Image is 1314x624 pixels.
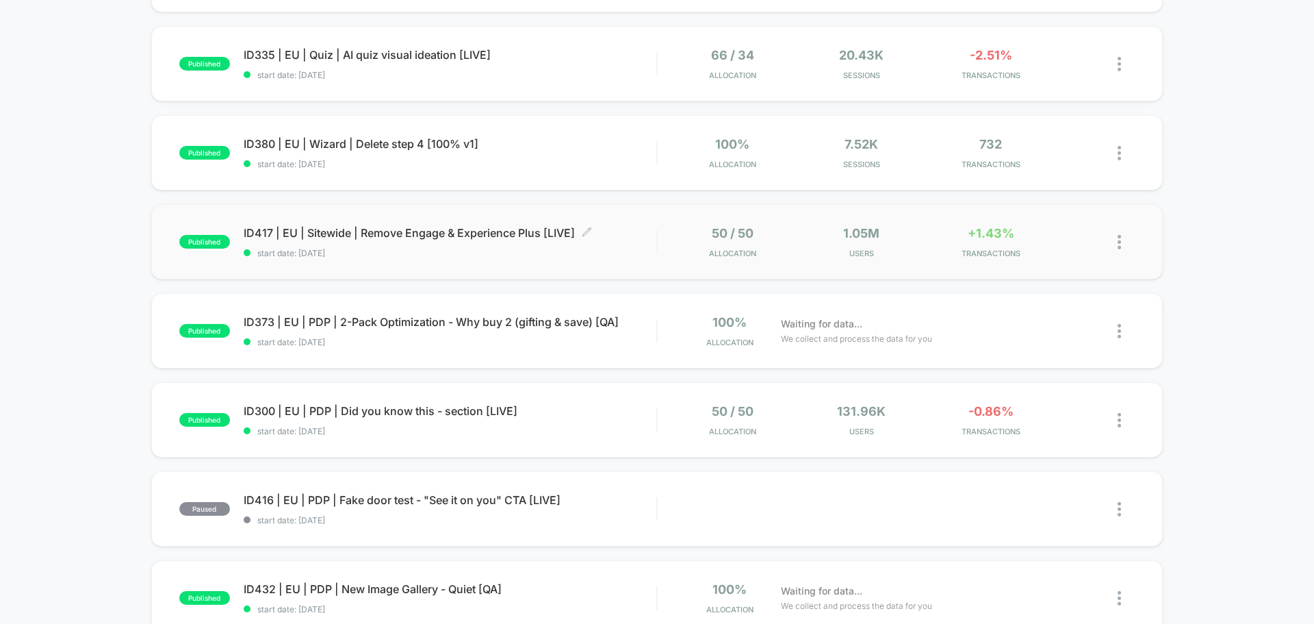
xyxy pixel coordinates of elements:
[839,48,884,62] span: 20.43k
[929,427,1052,436] span: TRANSACTIONS
[179,146,230,160] span: published
[244,337,656,347] span: start date: [DATE]
[709,160,756,169] span: Allocation
[781,584,862,599] span: Waiting for data...
[709,427,756,436] span: Allocation
[781,332,932,345] span: We collect and process the data for you
[801,160,923,169] span: Sessions
[979,137,1002,151] span: 732
[706,605,753,614] span: Allocation
[244,404,656,418] span: ID300 | EU | PDP | Did you know this - section [LIVE]
[715,137,749,151] span: 100%
[1118,591,1121,606] img: close
[244,226,656,240] span: ID417 | EU | Sitewide | Remove Engage & Experience Plus [LIVE]
[244,248,656,258] span: start date: [DATE]
[1118,413,1121,427] img: close
[244,493,656,507] span: ID416 | EU | PDP | Fake door test - "See it on you" CTA [LIVE]
[801,249,923,258] span: Users
[712,582,747,597] span: 100%
[712,315,747,329] span: 100%
[244,48,656,62] span: ID335 | EU | Quiz | AI quiz visual ideation [LIVE]
[845,137,878,151] span: 7.52k
[706,338,753,347] span: Allocation
[929,160,1052,169] span: TRANSACTIONS
[711,48,754,62] span: 66 / 34
[712,404,753,419] span: 50 / 50
[781,316,862,332] span: Waiting for data...
[843,226,879,240] span: 1.05M
[244,159,656,169] span: start date: [DATE]
[1118,324,1121,338] img: close
[1118,146,1121,160] img: close
[244,582,656,596] span: ID432 | EU | PDP | New Image Gallery - Quiet [QA]
[709,249,756,258] span: Allocation
[929,249,1052,258] span: TRANSACTIONS
[801,427,923,436] span: Users
[179,57,230,71] span: published
[179,591,230,605] span: published
[781,599,932,612] span: We collect and process the data for you
[968,226,1014,240] span: +1.43%
[970,48,1012,62] span: -2.51%
[801,71,923,80] span: Sessions
[179,413,230,427] span: published
[1118,235,1121,249] img: close
[244,426,656,436] span: start date: [DATE]
[1118,502,1121,516] img: close
[244,604,656,614] span: start date: [DATE]
[244,70,656,80] span: start date: [DATE]
[244,137,656,151] span: ID380 | EU | Wizard | Delete step 4 [100% v1]
[968,404,1014,419] span: -0.86%
[929,71,1052,80] span: TRANSACTIONS
[837,404,886,419] span: 131.96k
[244,315,656,329] span: ID373 | EU | PDP | 2-Pack Optimization - Why buy 2 (gifting & save) [QA]
[244,515,656,525] span: start date: [DATE]
[712,226,753,240] span: 50 / 50
[709,71,756,80] span: Allocation
[1118,57,1121,71] img: close
[179,235,230,249] span: published
[179,324,230,338] span: published
[179,502,230,516] span: paused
